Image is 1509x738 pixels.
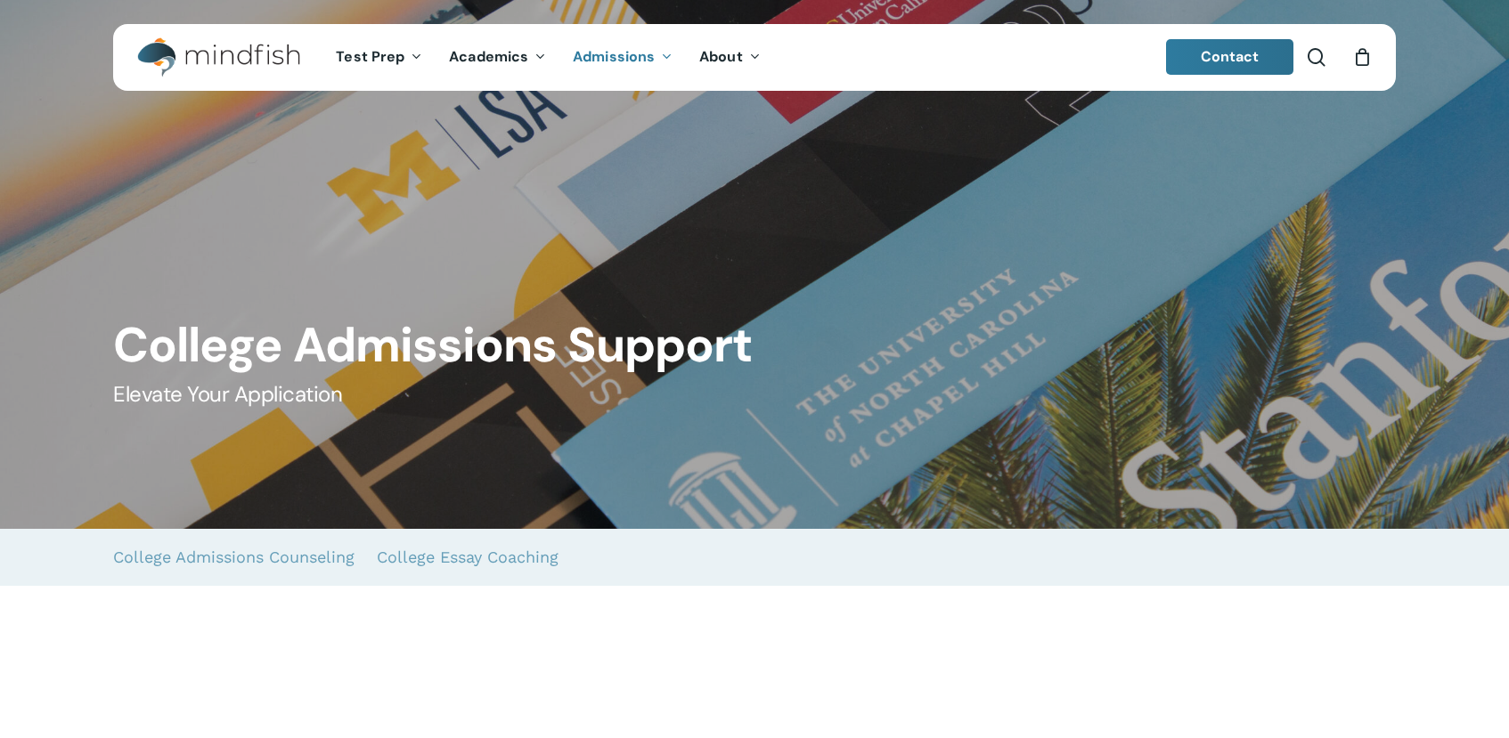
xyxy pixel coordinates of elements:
nav: Main Menu [322,24,773,91]
a: College Admissions Counseling [113,529,355,586]
a: College Essay Coaching [377,529,559,586]
span: Contact [1201,47,1260,66]
a: About [686,50,774,65]
header: Main Menu [113,24,1396,91]
a: Admissions [559,50,686,65]
a: Contact [1166,39,1294,75]
h5: Elevate Your Application [113,380,1395,409]
span: Admissions [573,47,655,66]
span: Test Prep [336,47,404,66]
a: Cart [1352,47,1372,67]
a: Test Prep [322,50,436,65]
span: Academics [449,47,528,66]
h1: College Admissions Support [113,317,1395,374]
a: Academics [436,50,559,65]
span: About [699,47,743,66]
